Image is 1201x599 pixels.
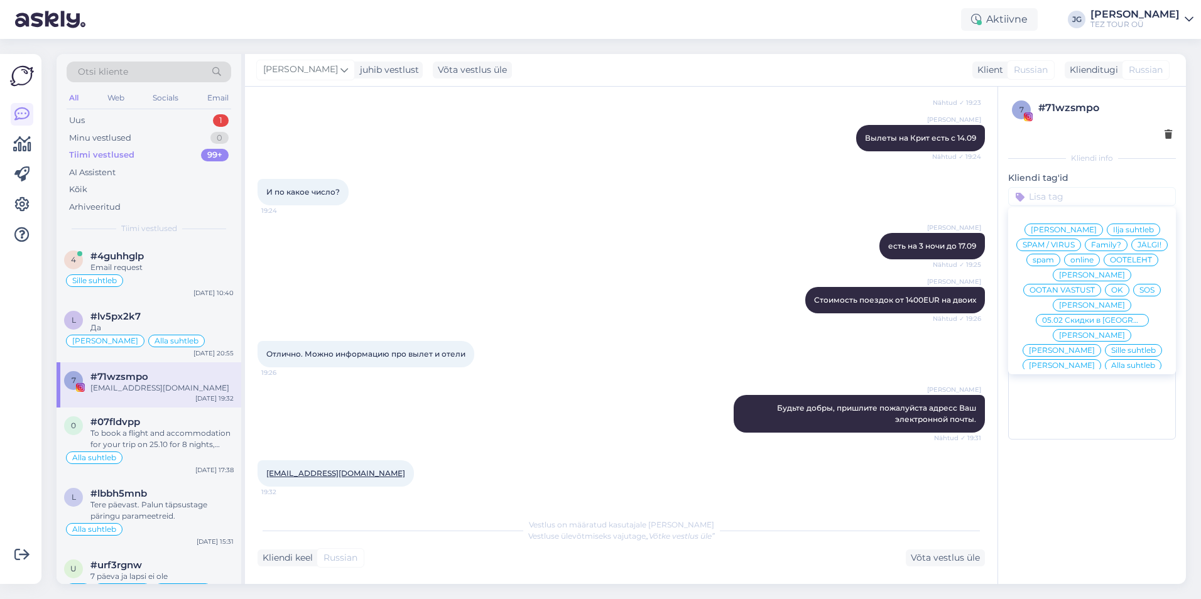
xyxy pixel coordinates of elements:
span: Vestlus on määratud kasutajale [PERSON_NAME] [529,520,714,529]
div: Aktiivne [961,8,1038,31]
div: All [67,90,81,106]
a: [EMAIL_ADDRESS][DOMAIN_NAME] [266,468,405,478]
div: 99+ [201,149,229,161]
span: SOS [1139,286,1155,294]
span: [PERSON_NAME] [1059,271,1125,279]
div: # 71wzsmpo [1038,100,1172,116]
div: 1 [213,114,229,127]
div: To book a flight and accommodation for your trip on 25.10 for 8 nights, follow these steps: 1. Go... [90,428,234,450]
span: [PERSON_NAME] [1031,226,1097,234]
div: 0 [210,132,229,144]
span: online [1070,256,1094,264]
span: 05.02 Скидки в [GEOGRAPHIC_DATA] [1042,316,1143,324]
span: И по какое число? [266,187,340,197]
span: #lv5px2k7 [90,311,141,322]
span: OOTAN VASTUST [1030,286,1095,294]
span: [PERSON_NAME] [1059,301,1125,309]
span: Nähtud ✓ 19:23 [933,98,981,107]
span: #07fldvpp [90,416,140,428]
div: Arhiveeritud [69,201,121,213]
div: [DATE] 19:32 [195,394,234,403]
span: [PERSON_NAME] [927,277,981,286]
div: [DATE] 10:40 [193,288,234,298]
div: Tiimi vestlused [69,149,134,161]
span: 7 [72,375,76,385]
span: Nähtud ✓ 19:31 [934,433,981,443]
span: #urf3rgnw [90,559,142,571]
span: Nähtud ✓ 19:25 [933,260,981,269]
span: Alla suhtleb [72,454,116,461]
span: Ilja suhtleb [1113,226,1154,234]
div: Web [105,90,127,106]
span: 19:26 [261,368,308,377]
span: [PERSON_NAME] [1059,332,1125,339]
span: Alla suhtleb [155,337,198,345]
div: juhib vestlust [355,63,419,77]
span: [PERSON_NAME] [1029,347,1095,354]
span: Alla suhtleb [1111,362,1155,369]
span: SPAM / VIRUS [1023,241,1075,249]
span: Вылеты на Крит есть с 14.09 [865,133,976,143]
span: spam [1033,256,1054,264]
span: Отлично. Можно информацию про вылет и отели [266,349,465,359]
span: #lbbh5mnb [90,488,147,499]
span: u [70,564,77,573]
div: JG [1068,11,1085,28]
div: Email request [90,262,234,273]
span: Sille suhtleb [72,277,117,284]
div: Socials [150,90,181,106]
span: 4 [71,255,76,264]
div: [EMAIL_ADDRESS][DOMAIN_NAME] [90,382,234,394]
span: Стоимость поездок от 1400EUR на двоих [814,295,976,305]
div: AI Assistent [69,166,116,179]
span: Tiimi vestlused [121,223,177,234]
span: Alla suhtleb [72,526,116,533]
span: Nähtud ✓ 19:26 [933,314,981,323]
span: OK [1111,286,1123,294]
div: [PERSON_NAME] [1090,9,1180,19]
span: #71wzsmpo [90,371,148,382]
span: Family? [1091,241,1121,249]
div: Kliendi keel [258,551,313,564]
span: Russian [1129,63,1163,77]
div: Minu vestlused [69,132,131,144]
span: 19:24 [261,206,308,215]
div: Klient [972,63,1003,77]
p: Kliendi tag'id [1008,171,1176,185]
span: OOTELEHT [1110,256,1152,264]
span: 0 [71,421,76,430]
span: [PERSON_NAME] [1029,362,1095,369]
div: Email [205,90,231,106]
span: [PERSON_NAME] [72,337,138,345]
span: Russian [1014,63,1048,77]
span: [PERSON_NAME] [927,385,981,394]
div: Tere päevast. Palun täpsustage päringu parameetreid. [90,499,234,522]
span: Будьте добры, пришлите пожалуйста адресс Ваш электронной почты. [777,403,978,424]
span: l [72,315,76,325]
div: [DATE] 20:55 [193,348,234,358]
div: 7 päeva ja lapsi ei ole [90,571,234,582]
div: [DATE] 17:38 [195,465,234,475]
span: Otsi kliente [78,65,128,78]
a: [PERSON_NAME]TEZ TOUR OÜ [1090,9,1193,30]
span: Nähtud ✓ 19:24 [932,152,981,161]
span: Vestluse ülevõtmiseks vajutage [528,531,715,541]
div: Klienditugi [1065,63,1118,77]
span: есть на 3 ночи до 17.09 [888,241,976,251]
span: 19:32 [261,487,308,497]
span: Sille suhtleb [1111,347,1156,354]
div: Kõik [69,183,87,196]
span: #4guhhglp [90,251,144,262]
span: [PERSON_NAME] [263,63,338,77]
div: Võta vestlus üle [433,62,512,78]
div: TEZ TOUR OÜ [1090,19,1180,30]
div: Да [90,322,234,333]
span: JÄLGI! [1138,241,1161,249]
span: l [72,492,76,502]
div: [DATE] 15:31 [197,537,234,546]
span: [PERSON_NAME] [927,115,981,124]
span: Russian [323,551,357,564]
div: Uus [69,114,85,127]
div: Võta vestlus üle [906,549,985,566]
i: „Võtke vestlus üle” [646,531,715,541]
